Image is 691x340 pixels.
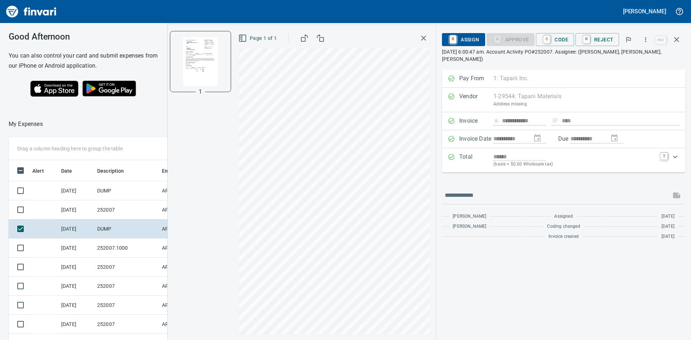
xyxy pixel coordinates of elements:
[94,181,159,200] td: DUMP
[58,200,94,219] td: [DATE]
[32,167,44,175] span: Alert
[9,51,162,71] h6: You can also control your card and submit expenses from our iPhone or Android application.
[547,223,580,230] span: Coding changed
[9,120,43,128] nav: breadcrumb
[58,315,94,334] td: [DATE]
[536,33,574,46] button: CCode
[9,120,43,128] p: My Expenses
[621,6,668,17] button: [PERSON_NAME]
[493,161,656,168] p: (basis + $0.00 Wholesale tax)
[453,223,486,230] span: [PERSON_NAME]
[237,32,280,45] button: Page 1 of 1
[442,48,685,63] p: [DATE] 6:00:47 am. Account Activity PO#252007. Assignee: ([PERSON_NAME], [PERSON_NAME], [PERSON_N...
[442,33,485,46] button: RAssign
[548,233,579,240] span: Invoice created
[58,219,94,239] td: [DATE]
[162,167,185,175] span: Employee
[450,35,456,43] a: R
[4,3,58,20] img: Finvari
[78,77,140,100] img: Get it on Google Play
[554,213,573,220] span: Assigned
[159,239,213,258] td: AP Invoices
[159,200,213,219] td: AP Invoices
[654,31,685,48] span: Close invoice
[638,32,654,47] button: More
[542,33,568,46] span: Code
[581,33,613,46] span: Reject
[58,239,94,258] td: [DATE]
[94,277,159,296] td: 252007
[97,167,134,175] span: Description
[655,36,666,44] a: esc
[442,148,685,172] div: Expand
[162,167,194,175] span: Employee
[58,296,94,315] td: [DATE]
[159,296,213,315] td: AP Invoices
[159,315,213,334] td: AP Invoices
[620,32,636,47] button: Flag
[97,167,124,175] span: Description
[61,167,72,175] span: Date
[159,258,213,277] td: AP Invoices
[58,181,94,200] td: [DATE]
[453,213,486,220] span: [PERSON_NAME]
[199,87,202,96] p: 1
[176,37,225,86] img: Page 1
[94,258,159,277] td: 252007
[583,35,590,43] a: R
[58,277,94,296] td: [DATE]
[240,34,277,43] span: Page 1 of 1
[17,145,123,152] p: Drag a column heading here to group the table
[661,223,674,230] span: [DATE]
[159,277,213,296] td: AP Invoices
[94,239,159,258] td: 252007.1000
[94,315,159,334] td: 252007
[94,219,159,239] td: DUMP
[30,81,78,97] img: Download on the App Store
[58,258,94,277] td: [DATE]
[61,167,82,175] span: Date
[32,167,53,175] span: Alert
[159,219,213,239] td: AP Invoices
[660,153,668,160] a: T
[487,36,535,42] div: Coding Required
[159,181,213,200] td: AP Invoices
[661,213,674,220] span: [DATE]
[623,8,666,15] h5: [PERSON_NAME]
[459,153,493,168] p: Total
[94,296,159,315] td: 252007
[9,32,162,42] h3: Good Afternoon
[668,187,685,204] span: This records your message into the invoice and notifies anyone mentioned
[661,233,674,240] span: [DATE]
[448,33,479,46] span: Assign
[543,35,550,43] a: C
[575,33,619,46] button: RReject
[94,200,159,219] td: 252007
